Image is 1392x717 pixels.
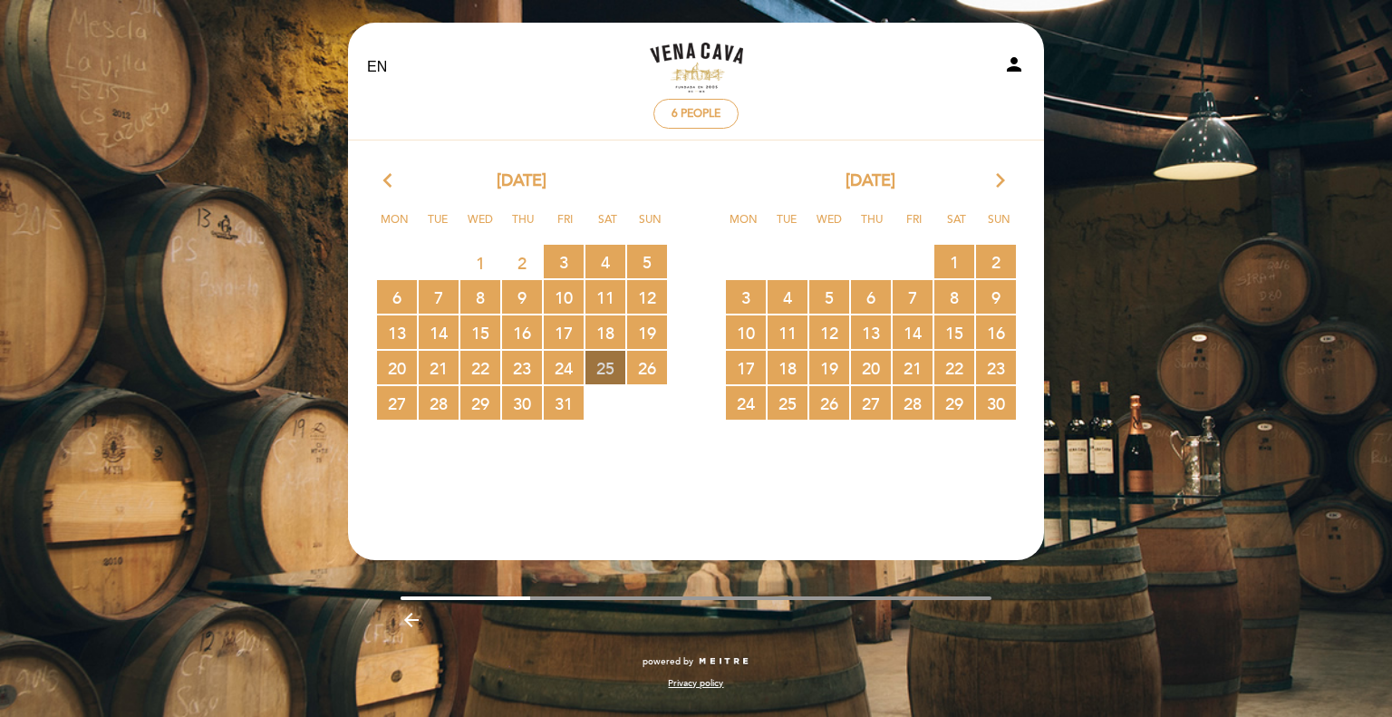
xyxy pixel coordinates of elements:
[420,210,456,244] span: Tue
[896,210,933,244] span: Fri
[976,386,1016,420] span: 30
[976,280,1016,314] span: 9
[698,657,749,666] img: MEITRE
[934,351,974,384] span: 22
[419,280,459,314] span: 7
[460,246,500,279] span: 1
[672,107,720,121] span: 6 people
[544,351,584,384] span: 24
[377,210,413,244] span: Mon
[768,210,805,244] span: Tue
[851,315,891,349] span: 13
[497,170,546,193] span: [DATE]
[854,210,890,244] span: Thu
[934,245,974,278] span: 1
[768,386,807,420] span: 25
[502,315,542,349] span: 16
[585,245,625,278] span: 4
[726,386,766,420] span: 24
[583,43,809,92] a: [PERSON_NAME]
[851,351,891,384] span: 20
[627,280,667,314] span: 12
[544,280,584,314] span: 10
[502,351,542,384] span: 23
[976,351,1016,384] span: 23
[502,246,542,279] span: 2
[893,386,933,420] span: 28
[851,280,891,314] span: 6
[981,210,1018,244] span: Sun
[377,386,417,420] span: 27
[419,386,459,420] span: 28
[377,280,417,314] span: 6
[726,351,766,384] span: 17
[809,280,849,314] span: 5
[643,655,693,668] span: powered by
[544,315,584,349] span: 17
[726,280,766,314] span: 3
[1003,53,1025,75] i: person
[377,351,417,384] span: 20
[726,315,766,349] span: 10
[419,315,459,349] span: 14
[809,315,849,349] span: 12
[811,210,847,244] span: Wed
[893,315,933,349] span: 14
[726,210,762,244] span: Mon
[585,315,625,349] span: 18
[934,280,974,314] span: 8
[502,280,542,314] span: 9
[768,315,807,349] span: 11
[846,170,895,193] span: [DATE]
[893,351,933,384] span: 21
[851,386,891,420] span: 27
[668,677,723,690] a: Privacy policy
[460,386,500,420] span: 29
[419,351,459,384] span: 21
[627,351,667,384] span: 26
[505,210,541,244] span: Thu
[383,170,400,193] i: arrow_back_ios
[460,280,500,314] span: 8
[585,280,625,314] span: 11
[585,351,625,384] span: 25
[547,210,584,244] span: Fri
[768,351,807,384] span: 18
[809,386,849,420] span: 26
[544,386,584,420] span: 31
[643,655,749,668] a: powered by
[460,315,500,349] span: 15
[976,245,1016,278] span: 2
[934,386,974,420] span: 29
[627,315,667,349] span: 19
[502,386,542,420] span: 30
[627,245,667,278] span: 5
[401,609,422,631] i: arrow_backward
[462,210,498,244] span: Wed
[544,245,584,278] span: 3
[633,210,669,244] span: Sun
[976,315,1016,349] span: 16
[809,351,849,384] span: 19
[1003,53,1025,82] button: person
[768,280,807,314] span: 4
[377,315,417,349] span: 13
[934,315,974,349] span: 15
[992,170,1009,193] i: arrow_forward_ios
[893,280,933,314] span: 7
[590,210,626,244] span: Sat
[460,351,500,384] span: 22
[939,210,975,244] span: Sat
